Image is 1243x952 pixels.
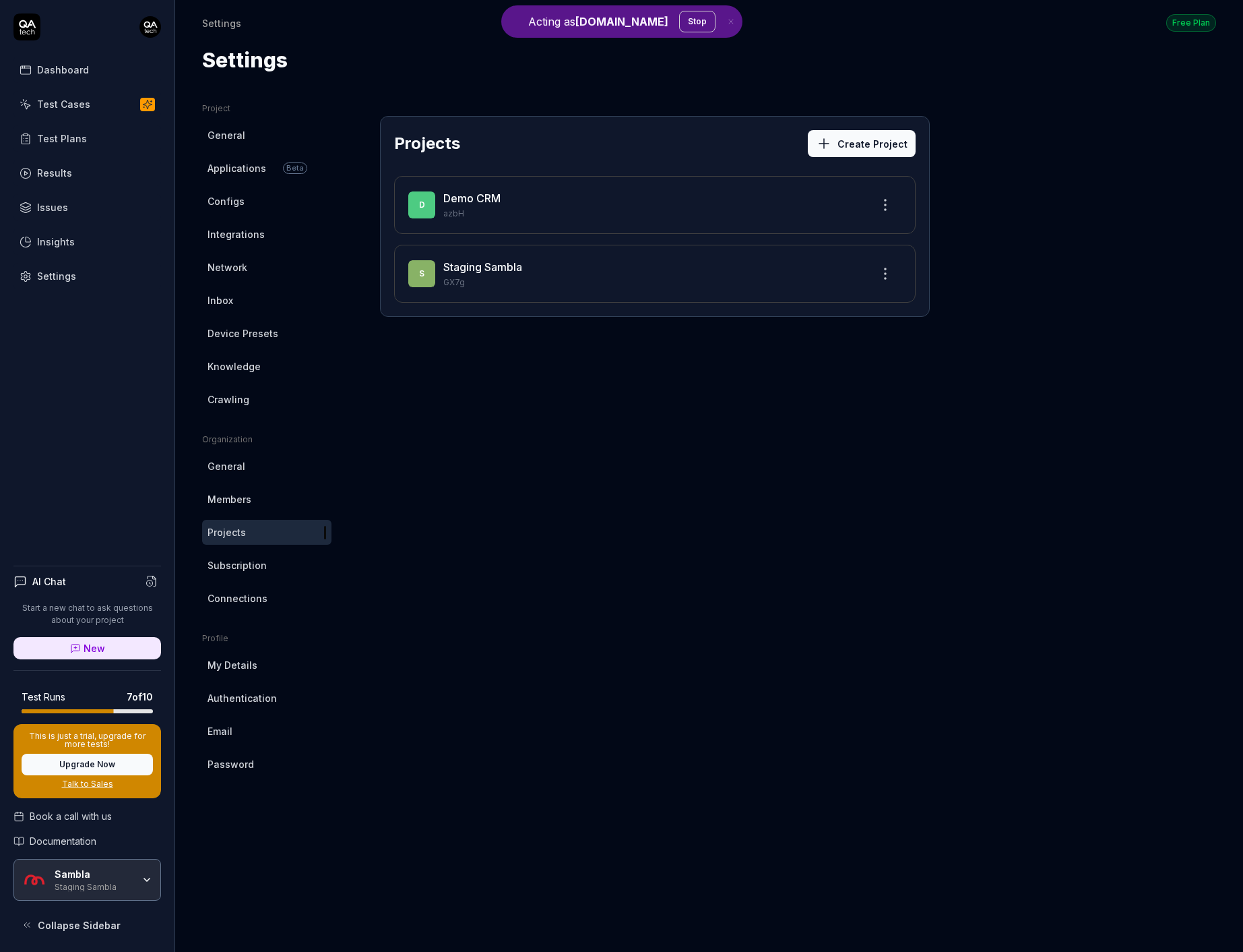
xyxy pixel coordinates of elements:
[1166,13,1216,32] button: Free Plan
[202,123,331,148] a: General
[202,653,331,678] a: My Details
[202,387,331,412] a: Crawling
[37,131,87,146] div: Test Plans
[13,834,161,848] a: Documentation
[13,194,161,220] a: Issues
[13,602,161,626] p: Start a new chat to ask questions about your project
[22,732,153,748] p: This is just a trial, upgrade for more tests!
[55,868,133,881] div: Sambla
[202,520,331,545] a: Projects
[22,754,153,775] button: Upgrade Now
[443,276,861,289] p: GX7g
[679,11,715,32] button: Stop
[22,868,46,892] img: Sambla Logo
[202,321,331,346] a: Device Presets
[202,487,331,512] a: Members
[208,459,245,473] span: General
[208,326,278,340] span: Device Presets
[408,260,435,287] span: S
[408,191,435,218] span: D
[202,686,331,711] a: Authentication
[202,222,331,247] a: Integrations
[202,16,241,30] div: Settings
[202,288,331,313] a: Inbox
[37,166,72,180] div: Results
[13,160,161,186] a: Results
[202,454,331,479] a: General
[443,260,522,274] a: Staging Sambla
[208,260,247,274] span: Network
[202,752,331,777] a: Password
[37,97,90,111] div: Test Cases
[22,691,65,703] h5: Test Runs
[202,255,331,280] a: Network
[208,658,257,672] span: My Details
[13,859,161,901] button: Sambla LogoSamblaStaging Sambla
[202,434,331,446] div: Organization
[208,724,232,738] span: Email
[202,45,288,76] h1: Settings
[208,757,254,771] span: Password
[202,553,331,578] a: Subscription
[208,691,277,705] span: Authentication
[202,189,331,214] a: Configs
[13,809,161,823] a: Book a call with us
[37,235,75,249] div: Insights
[202,719,331,744] a: Email
[127,690,153,704] span: 7 of 10
[208,161,266,175] span: Applications
[443,191,501,205] a: Demo CRM
[208,392,249,407] span: Crawling
[202,354,331,379] a: Knowledge
[13,91,161,117] a: Test Cases
[208,591,267,605] span: Connections
[55,881,133,891] div: Staging Sambla
[13,57,161,83] a: Dashboard
[394,131,460,156] h2: Projects
[13,125,161,152] a: Test Plans
[443,208,861,220] p: azbH
[208,128,245,142] span: General
[13,263,161,289] a: Settings
[208,525,246,539] span: Projects
[38,918,121,932] span: Collapse Sidebar
[202,632,331,645] div: Profile
[13,637,161,659] a: New
[13,229,161,255] a: Insights
[32,574,66,589] h4: AI Chat
[202,156,331,181] a: ApplicationsBeta
[208,194,245,208] span: Configs
[22,778,153,790] a: Talk to Sales
[30,834,96,848] span: Documentation
[208,227,265,241] span: Integrations
[208,359,261,374] span: Knowledge
[202,586,331,611] a: Connections
[37,269,76,283] div: Settings
[208,558,267,572] span: Subscription
[13,912,161,939] button: Collapse Sidebar
[139,16,161,38] img: 7ccf6c19-61ad-4a6c-8811-018b02a1b829.jpg
[808,130,916,157] button: Create Project
[84,641,105,655] span: New
[37,63,89,77] div: Dashboard
[37,200,68,214] div: Issues
[208,492,251,506] span: Members
[208,293,233,307] span: Inbox
[202,102,331,115] div: Project
[283,162,307,174] span: Beta
[30,809,112,823] span: Book a call with us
